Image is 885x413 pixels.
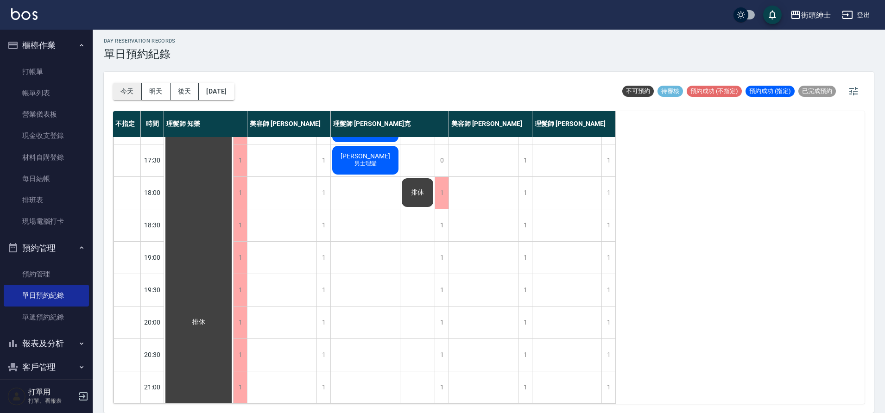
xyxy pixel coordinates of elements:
div: 1 [601,274,615,306]
span: 待審核 [657,87,683,95]
div: 1 [518,339,532,371]
button: 後天 [171,83,199,100]
div: 17:30 [141,144,164,176]
a: 打帳單 [4,61,89,82]
div: 1 [601,209,615,241]
div: 1 [233,242,247,274]
div: 1 [435,371,449,403]
a: 單週預約紀錄 [4,307,89,328]
div: 1 [233,144,247,176]
a: 單日預約紀錄 [4,285,89,306]
span: 已完成預約 [798,87,836,95]
div: 美容師 [PERSON_NAME] [247,111,331,137]
a: 排班表 [4,189,89,211]
span: 排休 [409,188,426,197]
div: 理髮師 [PERSON_NAME] [532,111,616,137]
div: 1 [316,274,330,306]
div: 1 [316,144,330,176]
button: 報表及分析 [4,332,89,356]
div: 街頭紳士 [801,9,831,21]
div: 1 [233,307,247,338]
div: 0 [435,144,449,176]
div: 1 [233,177,247,209]
button: [DATE] [199,83,234,100]
div: 1 [601,177,615,209]
img: Person [7,387,26,406]
a: 預約管理 [4,263,89,285]
a: 現場電腦打卡 [4,211,89,232]
div: 1 [316,307,330,338]
div: 1 [435,242,449,274]
button: save [763,6,782,24]
p: 打單、看報表 [28,397,76,405]
div: 不指定 [113,111,141,137]
div: 1 [233,339,247,371]
div: 20:30 [141,338,164,371]
div: 1 [233,371,247,403]
button: 明天 [142,83,171,100]
button: 今天 [113,83,142,100]
div: 19:00 [141,241,164,274]
div: 1 [601,242,615,274]
a: 帳單列表 [4,82,89,104]
a: 現金收支登錄 [4,125,89,146]
div: 1 [435,307,449,338]
button: 客戶管理 [4,355,89,379]
span: 預約成功 (指定) [746,87,795,95]
div: 1 [233,209,247,241]
div: 1 [518,274,532,306]
div: 1 [435,339,449,371]
h3: 單日預約紀錄 [104,48,176,61]
a: 材料自購登錄 [4,147,89,168]
div: 1 [316,339,330,371]
div: 1 [435,274,449,306]
div: 18:30 [141,209,164,241]
div: 19:30 [141,274,164,306]
div: 1 [518,177,532,209]
div: 1 [601,307,615,338]
div: 18:00 [141,176,164,209]
div: 1 [518,242,532,274]
div: 美容師 [PERSON_NAME] [449,111,532,137]
h2: day Reservation records [104,38,176,44]
div: 1 [518,307,532,338]
button: 預約管理 [4,236,89,260]
span: 預約成功 (不指定) [687,87,742,95]
div: 20:00 [141,306,164,338]
div: 1 [601,339,615,371]
a: 營業儀表板 [4,104,89,125]
span: [PERSON_NAME] [339,152,392,160]
div: 時間 [141,111,164,137]
div: 1 [601,371,615,403]
span: 不可預約 [622,87,654,95]
div: 理髮師 [PERSON_NAME]克 [331,111,449,137]
div: 1 [518,209,532,241]
div: 21:00 [141,371,164,403]
button: 街頭紳士 [786,6,834,25]
div: 1 [518,371,532,403]
div: 1 [316,242,330,274]
div: 理髮師 知樂 [164,111,247,137]
div: 1 [601,144,615,176]
button: 員工及薪資 [4,379,89,403]
div: 1 [435,209,449,241]
div: 1 [316,177,330,209]
span: 排休 [190,318,207,326]
button: 櫃檯作業 [4,33,89,57]
img: Logo [11,8,38,20]
div: 1 [316,209,330,241]
h5: 打單用 [28,388,76,397]
div: 1 [518,144,532,176]
div: 1 [435,177,449,209]
a: 每日結帳 [4,168,89,189]
div: 1 [316,371,330,403]
span: 男士理髮 [353,160,379,168]
button: 登出 [838,6,874,24]
div: 1 [233,274,247,306]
